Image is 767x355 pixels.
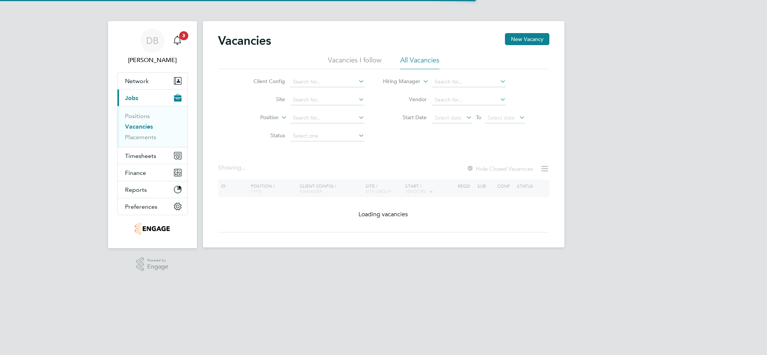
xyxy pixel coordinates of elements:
[377,78,420,85] label: Hiring Manager
[147,257,168,264] span: Powered by
[147,264,168,270] span: Engage
[290,113,364,123] input: Search for...
[241,164,246,171] span: ...
[290,131,364,141] input: Select one
[117,164,188,181] button: Finance
[242,78,285,85] label: Client Config
[488,114,515,121] span: Select date
[435,114,462,121] span: Select date
[383,96,427,103] label: Vendor
[117,106,188,147] div: Jobs
[117,223,188,235] a: Go to home page
[117,29,188,65] a: DB[PERSON_NAME]
[117,181,188,198] button: Reports
[328,56,381,69] li: Vacancies I follow
[290,77,364,87] input: Search for...
[125,186,147,193] span: Reports
[125,134,156,141] a: Placements
[117,147,188,164] button: Timesheets
[432,95,506,105] input: Search for...
[467,165,533,172] label: Hide Closed Vacancies
[505,33,549,45] button: New Vacancy
[242,132,285,139] label: Status
[383,114,427,121] label: Start Date
[474,112,483,122] span: To
[235,114,279,121] label: Position
[170,29,185,53] a: 3
[108,21,197,248] nav: Main navigation
[179,31,188,40] span: 3
[117,90,188,106] button: Jobs
[400,56,439,69] li: All Vacancies
[117,73,188,89] button: Network
[432,77,506,87] input: Search for...
[136,257,168,272] a: Powered byEngage
[117,198,188,215] button: Preferences
[117,56,188,65] span: Daniel Bassett
[125,169,146,176] span: Finance
[125,152,156,159] span: Timesheets
[125,123,153,130] a: Vacancies
[290,95,364,105] input: Search for...
[125,112,150,120] a: Positions
[242,96,285,103] label: Site
[135,223,170,235] img: thornbaker-logo-retina.png
[125,94,138,102] span: Jobs
[218,164,247,172] div: Showing
[146,36,159,46] span: DB
[125,77,149,85] span: Network
[125,203,157,210] span: Preferences
[218,33,271,48] h2: Vacancies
